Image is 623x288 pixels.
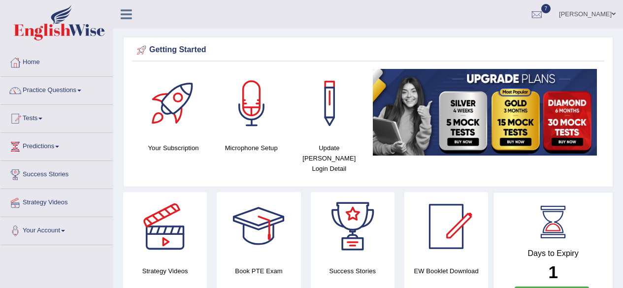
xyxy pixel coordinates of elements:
h4: Update [PERSON_NAME] Login Detail [295,143,363,174]
a: Strategy Videos [0,189,113,214]
a: Tests [0,105,113,129]
h4: Microphone Setup [217,143,285,153]
a: Success Stories [0,161,113,186]
h4: Book PTE Exam [217,266,300,276]
a: Home [0,49,113,73]
span: 7 [541,4,551,13]
h4: Strategy Videos [123,266,207,276]
a: Your Account [0,217,113,242]
h4: Your Subscription [139,143,207,153]
b: 1 [548,262,557,282]
div: Getting Started [134,43,602,58]
h4: Success Stories [311,266,394,276]
h4: Days to Expiry [504,249,602,258]
a: Practice Questions [0,77,113,101]
h4: EW Booklet Download [404,266,488,276]
a: Predictions [0,133,113,158]
img: small5.jpg [373,69,597,156]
